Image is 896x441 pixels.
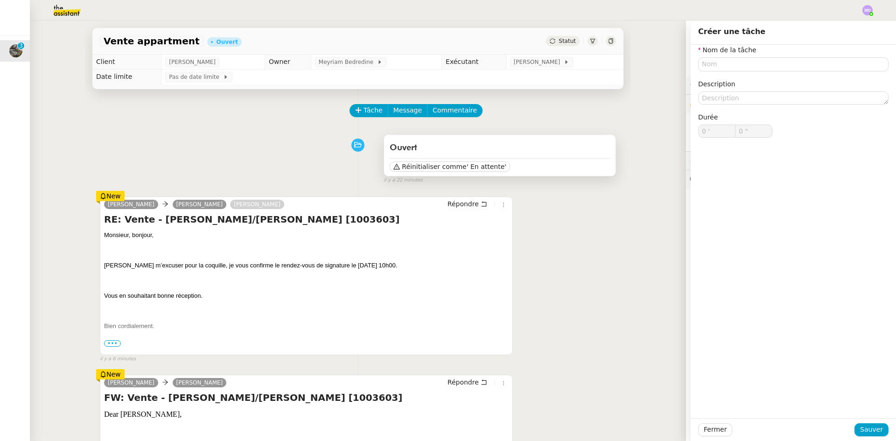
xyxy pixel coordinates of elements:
input: Nom [698,57,889,71]
span: Statut [559,38,576,44]
span: Meyriam Bedredine [319,57,377,67]
span: Réinitialiser comme [402,162,466,171]
div: 💬Commentaires 11 [686,170,896,189]
span: Ouvert [390,144,417,152]
button: Répondre [444,199,490,209]
span: il y a 22 minutes [384,176,423,184]
span: Tâche [364,105,383,116]
span: 🔐 [690,98,750,109]
label: Nom de la tâche [698,46,756,54]
h4: RE: Vente - [PERSON_NAME]/[PERSON_NAME] [1003603] [104,213,509,226]
span: [PERSON_NAME] [514,57,564,67]
span: Commentaire [433,105,477,116]
p: [PERSON_NAME] m’excuser pour la coquille, je vous confirme le rendez-vous de signature le [DATE] ... [104,261,509,270]
button: Tâche [350,104,388,117]
span: Fermer [704,424,727,435]
a: [PERSON_NAME] [104,200,158,209]
div: New [96,191,125,201]
img: 390d5429-d57e-4c9b-b625-ae6f09e29702 [9,44,22,57]
span: ⏲️ [690,157,758,164]
span: Vente appartment [104,36,200,46]
span: 💬 [690,175,770,183]
span: ••• [104,340,121,347]
a: [PERSON_NAME] [173,378,227,387]
div: ⚙️Procédures [686,76,896,94]
td: Date limite [92,70,161,84]
p: Vous en souhaitant bonne réception. [104,291,509,301]
span: Répondre [448,378,479,387]
img: Description : Description : Description : Description : marianne notaire [111,352,154,391]
nz-badge-sup: 3 [18,42,24,49]
div: ⏲️Tâches 92:30 [686,152,896,170]
input: 0 min [699,125,735,137]
span: ⚙️ [690,79,738,90]
span: Créer une tâche [698,27,765,36]
span: Sauver [860,424,883,435]
span: Message [393,105,422,116]
p: Monsieur, bonjour, [104,231,509,240]
span: Durée [698,113,718,121]
input: 0 sec [735,125,772,137]
button: Commentaire [427,104,483,117]
p: Bien cordialement. [104,322,509,331]
span: Pas de date limite [169,72,223,82]
button: Réinitialiser comme' En attente' [390,161,510,172]
div: 🔐Données client [686,95,896,113]
button: Message [388,104,427,117]
a: [PERSON_NAME] [104,378,158,387]
td: Owner [265,55,311,70]
span: Répondre [448,199,479,209]
span: il y a 6 minutes [100,355,136,363]
button: Sauver [854,423,889,436]
a: [PERSON_NAME] [173,200,227,209]
label: Description [698,80,735,88]
a: [PERSON_NAME] [230,200,284,209]
div: Ouvert [217,39,238,45]
span: [PERSON_NAME] [169,57,216,67]
span: ' En attente' [467,162,506,171]
button: Fermer [698,423,732,436]
td: Client [92,55,161,70]
img: svg [862,5,873,15]
div: New [96,369,125,379]
p: 3 [19,42,23,51]
td: Exécutant [442,55,506,70]
button: Répondre [444,377,490,387]
h4: FW: Vente - [PERSON_NAME]/[PERSON_NAME] [1003603] [104,391,509,404]
span: Dear [PERSON_NAME], [104,410,182,418]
